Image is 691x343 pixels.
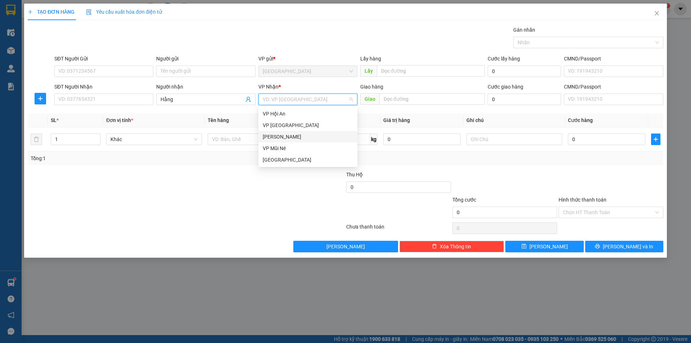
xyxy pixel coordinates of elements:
span: user-add [245,96,251,102]
span: Đơn vị tính [106,117,133,123]
button: delete [31,134,42,145]
div: Người gửi [156,55,255,63]
div: VP Mũi Né [263,144,353,152]
button: printer[PERSON_NAME] và In [585,241,663,252]
div: [GEOGRAPHIC_DATA] [263,156,353,164]
input: Dọc đường [379,93,485,105]
span: Khác [110,134,198,145]
div: VP Hội An [258,108,357,119]
div: Đà Lạt [258,154,357,166]
span: Đà Lạt [263,66,353,77]
span: Giao [360,93,379,105]
span: [PERSON_NAME] [326,243,365,251]
div: [PERSON_NAME] [84,6,142,22]
div: 50.000 [5,45,80,54]
input: VD: Bàn, Ghế [208,134,303,145]
span: Giao hàng [360,84,383,90]
div: Tổng: 1 [31,154,267,162]
span: kg [370,134,378,145]
span: Lấy hàng [360,56,381,62]
div: Trâm [84,22,142,31]
div: VP [GEOGRAPHIC_DATA] [263,121,353,129]
label: Gán nhãn [513,27,535,33]
span: CƯỚC RỒI : [5,46,40,54]
button: plus [35,93,46,104]
span: SL [51,117,57,123]
input: 0 [383,134,461,145]
span: VP Nhận [258,84,279,90]
div: Chưa thanh toán [345,223,452,235]
th: Ghi chú [464,113,565,127]
span: Tổng cước [452,197,476,203]
div: Người nhận [156,83,255,91]
div: CMND/Passport [564,55,663,63]
div: VP Hội An [263,110,353,118]
div: SĐT Người Gửi [54,55,153,63]
label: Cước lấy hàng [488,56,520,62]
span: close [654,10,660,16]
div: Phan Thiết [258,131,357,143]
input: Ghi Chú [466,134,562,145]
span: Lấy [360,65,377,77]
span: [PERSON_NAME] [529,243,568,251]
span: save [521,244,527,249]
span: Giá trị hàng [383,117,410,123]
label: Hình thức thanh toán [559,197,606,203]
div: [PERSON_NAME] [263,133,353,141]
input: Cước giao hàng [488,94,561,105]
button: deleteXóa Thông tin [399,241,504,252]
span: Xóa Thông tin [440,243,471,251]
span: Thu Hộ [346,172,363,177]
button: plus [651,134,660,145]
div: [GEOGRAPHIC_DATA] [6,6,79,22]
span: plus [651,136,660,142]
div: VP Mũi Né [258,143,357,154]
span: Nhận: [84,6,101,14]
button: [PERSON_NAME] [293,241,398,252]
div: VP Nha Trang [258,119,357,131]
span: printer [595,244,600,249]
span: [PERSON_NAME] và In [603,243,653,251]
label: Cước giao hàng [488,84,523,90]
div: 0938081238 [84,31,142,41]
span: Cước hàng [568,117,593,123]
span: plus [28,9,33,14]
span: delete [432,244,437,249]
button: Close [647,4,667,24]
span: Yêu cầu xuất hóa đơn điện tử [86,9,162,15]
span: Gửi: [6,6,17,14]
div: CMND/Passport [564,83,663,91]
span: TẠO ĐƠN HÀNG [28,9,74,15]
button: save[PERSON_NAME] [505,241,583,252]
div: SĐT Người Nhận [54,83,153,91]
input: Cước lấy hàng [488,66,561,77]
input: Dọc đường [377,65,485,77]
div: VP gửi [258,55,357,63]
span: Tên hàng [208,117,229,123]
span: plus [35,96,46,101]
img: icon [86,9,92,15]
